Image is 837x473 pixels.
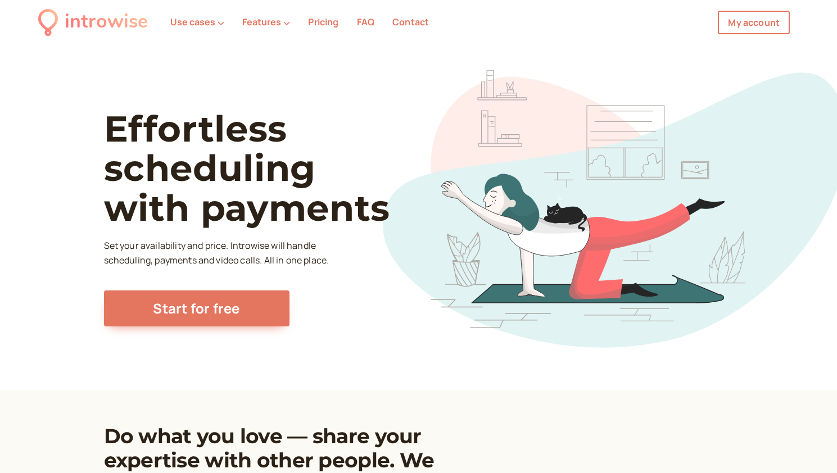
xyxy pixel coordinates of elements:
[308,16,338,28] a: Pricing
[104,290,289,326] a: Start for free
[38,7,148,38] a: introwise
[242,17,290,27] button: Features
[392,16,429,28] a: Contact
[104,239,332,268] p: Set your availability and price. Introwise will handle scheduling, payments and video calls. All ...
[718,11,790,34] a: My account
[104,109,431,228] h1: Effortless scheduling with payments
[170,17,224,27] button: Use cases
[65,7,148,38] div: introwise
[357,16,374,28] a: FAQ
[781,419,837,473] iframe: Chat Widget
